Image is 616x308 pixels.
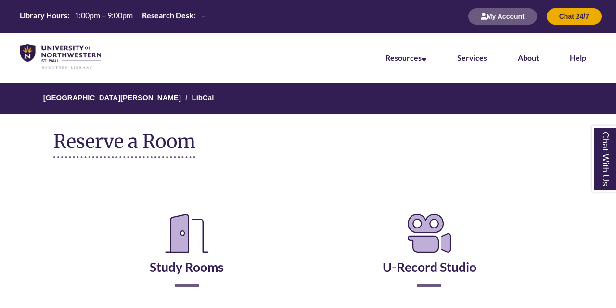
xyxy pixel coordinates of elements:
[468,8,537,25] button: My Account
[570,53,586,62] a: Help
[150,235,224,275] a: Study Rooms
[518,53,539,62] a: About
[53,83,563,114] nav: Breadcrumb
[53,131,195,158] h1: Reserve a Room
[192,94,214,102] a: LibCal
[385,53,426,62] a: Resources
[43,94,181,102] a: [GEOGRAPHIC_DATA][PERSON_NAME]
[547,8,602,25] button: Chat 24/7
[383,235,476,275] a: U-Record Studio
[138,10,197,21] th: Research Desk:
[457,53,487,62] a: Services
[201,11,205,20] span: –
[75,11,133,20] span: 1:00pm – 9:00pm
[16,10,209,23] a: Hours Today
[468,12,537,20] a: My Account
[16,10,71,21] th: Library Hours:
[20,44,101,70] img: UNWSP Library Logo
[547,12,602,20] a: Chat 24/7
[16,10,209,22] table: Hours Today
